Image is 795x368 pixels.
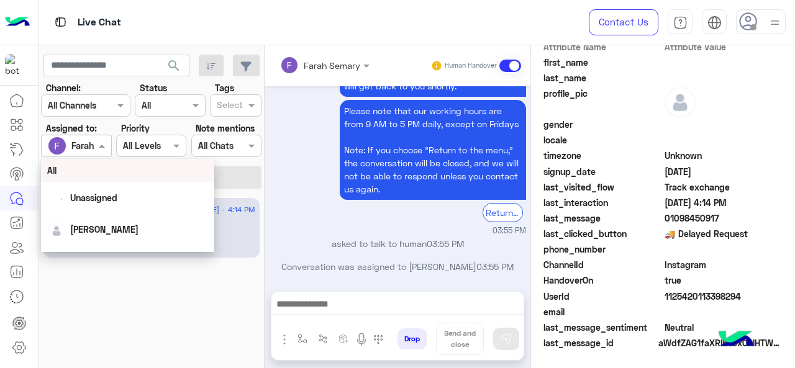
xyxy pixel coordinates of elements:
[543,227,662,240] span: last_clicked_button
[543,40,662,53] span: Attribute Name
[436,323,484,355] button: Send and close
[318,334,328,344] img: Trigger scenario
[543,290,662,303] span: UserId
[543,71,662,84] span: last_name
[166,58,181,73] span: search
[665,165,783,178] span: 2025-09-06T12:53:54.476Z
[483,203,523,222] div: Return to Main Menu
[373,334,383,344] img: make a call
[293,329,313,349] button: select flow
[196,122,255,135] label: Note mentions
[48,137,66,155] img: ACg8ocLMQ_i6-5Vf5qxKXNDlpDFq7JmlHEhsiUuqEjYYnbyKvkP-1I0=s96-c
[543,149,662,162] span: timezone
[50,193,63,205] div: loading...
[338,334,348,344] img: create order
[500,333,512,345] img: send message
[665,149,783,162] span: Unknown
[397,328,427,349] button: Drop
[5,54,27,76] img: 317874714732967
[197,204,255,215] span: [DATE] - 4:14 PM
[159,55,189,81] button: search
[665,290,783,303] span: 1125420113398294
[270,260,526,273] p: Conversation was assigned to [PERSON_NAME]
[340,100,526,200] p: 6/9/2025, 3:55 PM
[70,224,139,235] span: [PERSON_NAME]
[665,118,783,131] span: null
[543,212,662,225] span: last_message
[70,192,117,203] span: Unassigned
[658,336,783,349] span: aWdfZAG1faXRlbToxOklHTWVzc2FnZAUlEOjE3ODQxNDYxODU3MTcyNzQwOjM0MDI4MjM2Njg0MTcxMDMwMTI0NDI2MDAwNjE...
[78,14,121,31] p: Live Chat
[543,165,662,178] span: signup_date
[668,9,693,35] a: tab
[427,238,464,249] span: 03:55 PM
[543,258,662,271] span: ChannelId
[121,122,150,135] label: Priority
[665,87,696,118] img: defaultAdmin.png
[707,16,722,30] img: tab
[47,165,57,176] span: All
[665,243,783,256] span: null
[140,81,167,94] label: Status
[714,318,758,362] img: hulul-logo.png
[543,181,662,194] span: last_visited_flow
[493,225,526,237] span: 03:55 PM
[543,321,662,334] span: last_message_sentiment
[665,321,783,334] span: 0
[665,258,783,271] span: 8
[543,243,662,256] span: phone_number
[334,329,354,349] button: create order
[665,227,783,240] span: 🚚 Delayed Request
[543,118,662,131] span: gender
[41,159,215,252] ng-dropdown-panel: Options list
[543,133,662,146] span: locale
[445,61,497,71] small: Human Handover
[543,336,656,349] span: last_message_id
[665,133,783,146] span: null
[53,14,68,30] img: tab
[215,81,234,94] label: Tags
[476,261,514,272] span: 03:55 PM
[48,222,65,240] img: defaultAdmin.png
[215,98,243,114] div: Select
[665,196,783,209] span: 2025-09-06T13:14:22.5804027Z
[46,81,81,94] label: Channel:
[543,87,662,115] span: profile_pic
[673,16,688,30] img: tab
[589,9,658,35] a: Contact Us
[5,9,30,35] img: Logo
[665,212,783,225] span: 01098450917
[313,329,334,349] button: Trigger scenario
[543,196,662,209] span: last_interaction
[665,274,783,287] span: true
[277,332,292,347] img: send attachment
[46,122,97,135] label: Assigned to:
[270,237,526,250] p: asked to talk to human
[543,274,662,287] span: HandoverOn
[665,305,783,318] span: null
[767,15,783,30] img: profile
[665,40,783,53] span: Attribute Value
[298,334,307,344] img: select flow
[543,305,662,318] span: email
[543,56,662,69] span: first_name
[354,332,369,347] img: send voice note
[665,181,783,194] span: Track exchange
